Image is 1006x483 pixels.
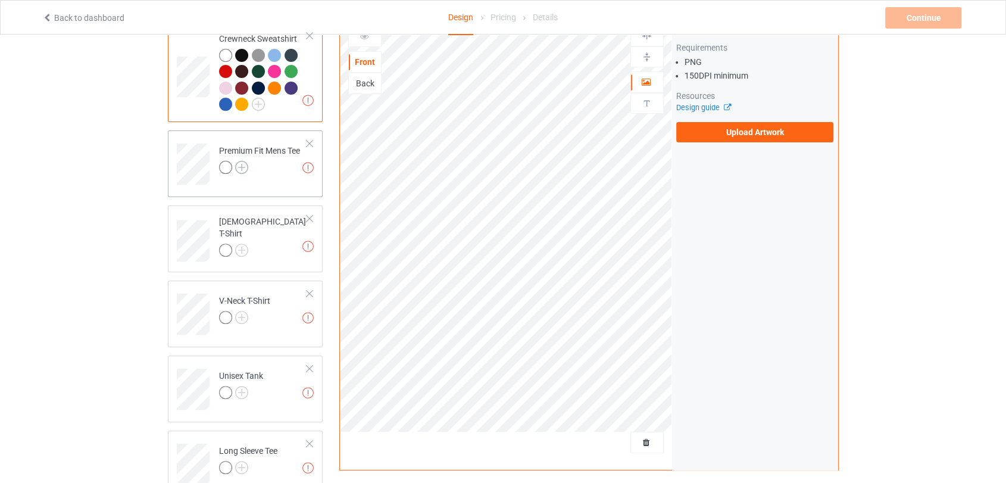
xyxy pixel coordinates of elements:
[219,33,308,110] div: Crewneck Sweatshirt
[235,311,248,324] img: svg+xml;base64,PD94bWwgdmVyc2lvbj0iMS4wIiBlbmNvZGluZz0iVVRGLTgiPz4KPHN2ZyB3aWR0aD0iMjJweCIgaGVpZ2...
[235,244,248,257] img: svg+xml;base64,PD94bWwgdmVyc2lvbj0iMS4wIiBlbmNvZGluZz0iVVRGLTgiPz4KPHN2ZyB3aWR0aD0iMjJweCIgaGVpZ2...
[302,162,314,173] img: exclamation icon
[490,1,516,34] div: Pricing
[219,216,308,256] div: [DEMOGRAPHIC_DATA] T-Shirt
[42,13,124,23] a: Back to dashboard
[641,30,652,42] img: svg%3E%0A
[219,145,300,173] div: Premium Fit Mens Tee
[168,205,323,272] div: [DEMOGRAPHIC_DATA] T-Shirt
[685,70,834,82] li: 150 DPI minimum
[252,98,265,111] img: svg+xml;base64,PD94bWwgdmVyc2lvbj0iMS4wIiBlbmNvZGluZz0iVVRGLTgiPz4KPHN2ZyB3aWR0aD0iMjJweCIgaGVpZ2...
[219,370,263,398] div: Unisex Tank
[676,42,834,54] div: Requirements
[168,356,323,422] div: Unisex Tank
[302,95,314,106] img: exclamation icon
[676,122,834,142] label: Upload Artwork
[302,387,314,398] img: exclamation icon
[168,130,323,197] div: Premium Fit Mens Tee
[168,281,323,347] div: V-Neck T-Shirt
[685,55,834,67] li: PNG
[235,386,248,399] img: svg+xml;base64,PD94bWwgdmVyc2lvbj0iMS4wIiBlbmNvZGluZz0iVVRGLTgiPz4KPHN2ZyB3aWR0aD0iMjJweCIgaGVpZ2...
[235,461,248,474] img: svg+xml;base64,PD94bWwgdmVyc2lvbj0iMS4wIiBlbmNvZGluZz0iVVRGLTgiPz4KPHN2ZyB3aWR0aD0iMjJweCIgaGVpZ2...
[641,98,652,109] img: svg%3E%0A
[533,1,558,34] div: Details
[168,23,323,122] div: Crewneck Sweatshirt
[302,462,314,473] img: exclamation icon
[676,90,834,102] div: Resources
[302,241,314,252] img: exclamation icon
[219,445,277,473] div: Long Sleeve Tee
[349,56,381,68] div: Front
[448,1,473,35] div: Design
[676,103,730,112] a: Design guide
[641,51,652,63] img: svg%3E%0A
[349,77,381,89] div: Back
[235,161,248,174] img: svg+xml;base64,PD94bWwgdmVyc2lvbj0iMS4wIiBlbmNvZGluZz0iVVRGLTgiPz4KPHN2ZyB3aWR0aD0iMjJweCIgaGVpZ2...
[219,295,270,323] div: V-Neck T-Shirt
[302,312,314,323] img: exclamation icon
